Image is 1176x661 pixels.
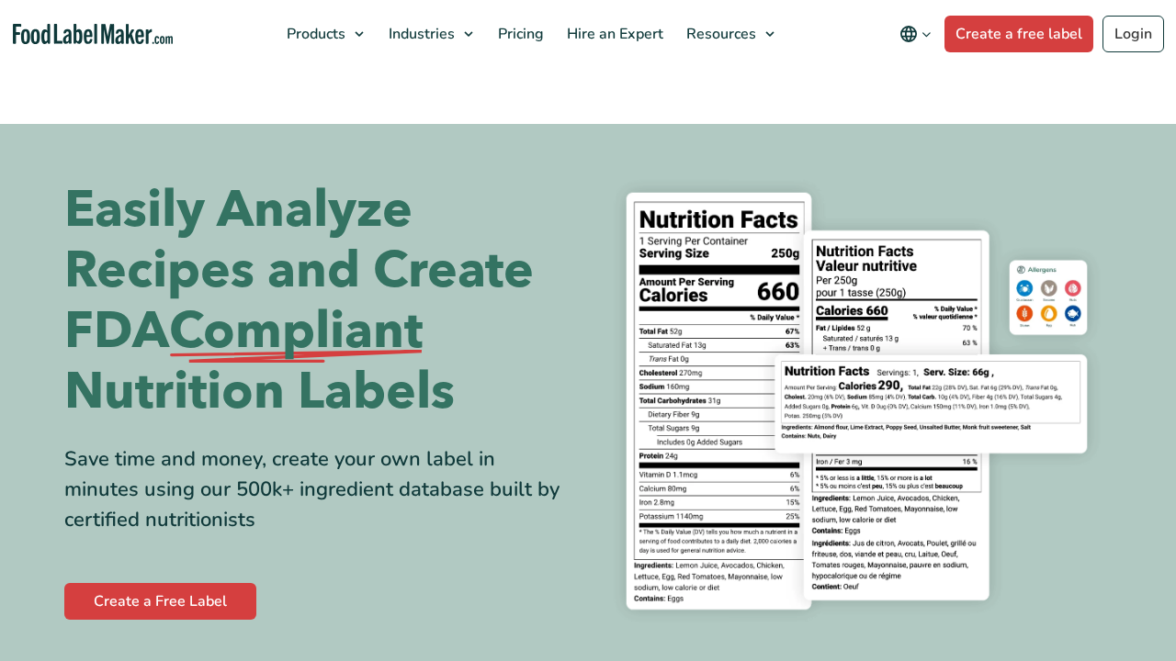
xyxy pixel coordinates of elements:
h1: Easily Analyze Recipes and Create FDA Nutrition Labels [64,180,574,422]
a: Food Label Maker homepage [13,24,173,45]
span: Hire an Expert [561,24,665,44]
div: Save time and money, create your own label in minutes using our 500k+ ingredient database built b... [64,444,574,535]
span: Pricing [492,24,546,44]
span: Compliant [169,301,423,362]
button: Change language [887,16,944,52]
a: Login [1102,16,1164,52]
span: Industries [383,24,457,44]
span: Products [281,24,347,44]
span: Resources [681,24,758,44]
a: Create a Free Label [64,583,256,620]
a: Create a free label [944,16,1093,52]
